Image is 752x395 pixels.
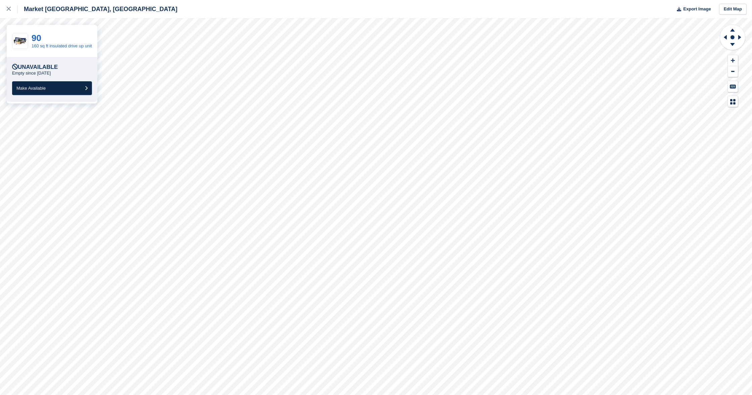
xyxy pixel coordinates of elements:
[728,81,738,92] button: Keyboard Shortcuts
[16,86,46,91] span: Make Available
[32,43,92,48] a: 160 sq ft insulated drive up unit
[32,33,41,43] a: 90
[728,55,738,66] button: Zoom In
[12,64,58,71] div: Unavailable
[719,4,747,15] a: Edit Map
[12,35,28,47] img: 20-ft-container.jpg
[728,96,738,107] button: Map Legend
[673,4,711,15] button: Export Image
[12,71,51,76] p: Empty since [DATE]
[18,5,178,13] div: Market [GEOGRAPHIC_DATA], [GEOGRAPHIC_DATA]
[683,6,711,12] span: Export Image
[728,66,738,77] button: Zoom Out
[12,81,92,95] button: Make Available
